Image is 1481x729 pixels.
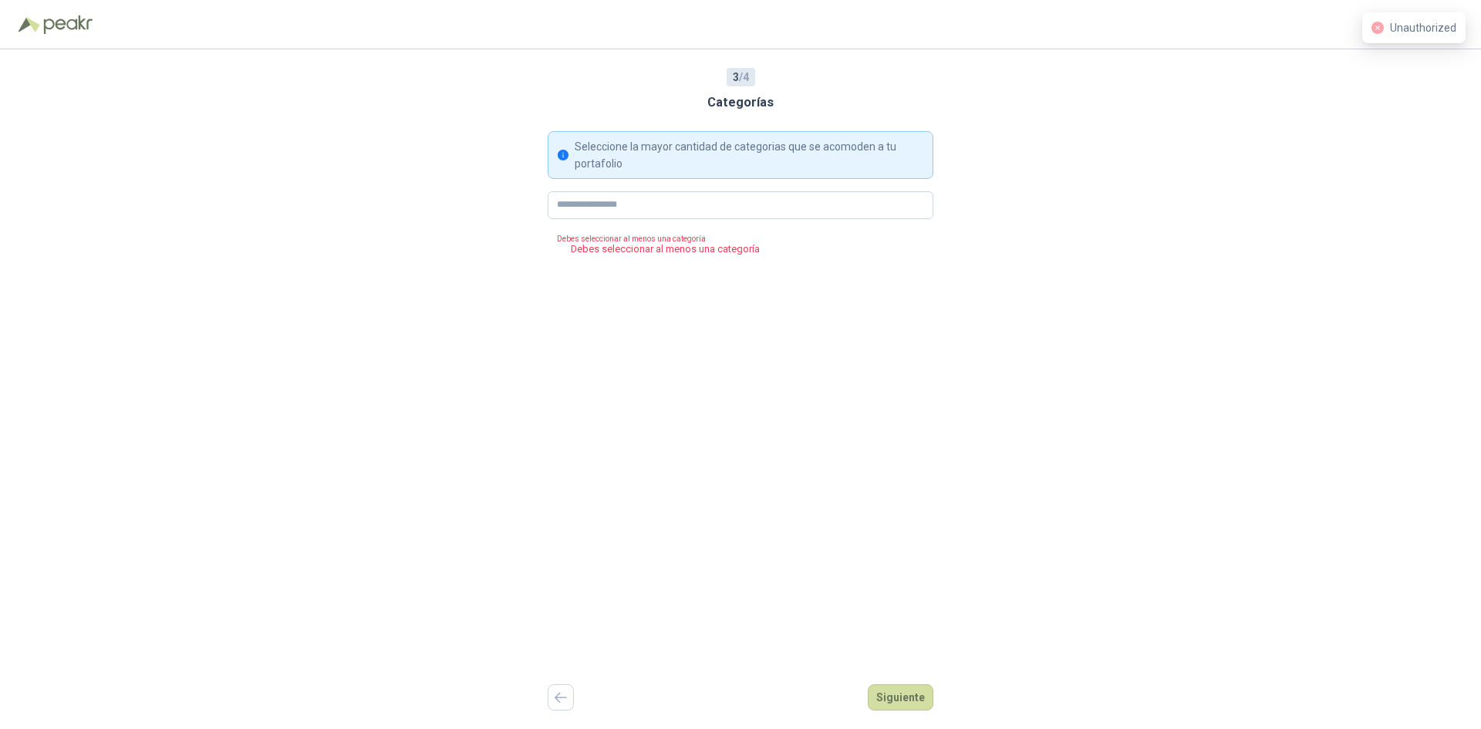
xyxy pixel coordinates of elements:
[733,69,749,86] span: / 4
[1390,22,1456,34] span: Unauthorized
[19,17,40,32] img: Logo
[548,231,706,245] p: Debes seleccionar al menos una categoría
[733,71,739,83] b: 3
[868,684,933,710] button: Siguiente
[575,138,923,172] div: Seleccione la mayor cantidad de categorias que se acomoden a tu portafolio
[707,93,774,113] h3: Categorías
[558,150,568,160] span: info-circle
[43,15,93,34] img: Peakr
[571,244,760,254] p: Debes seleccionar al menos una categoría
[1371,22,1384,34] span: close-circle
